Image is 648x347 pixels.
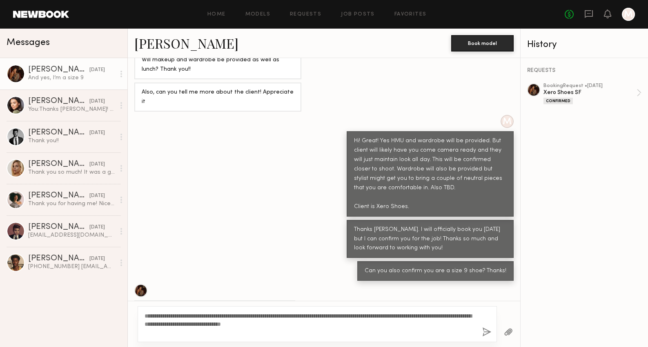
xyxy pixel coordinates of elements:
[28,192,89,200] div: [PERSON_NAME]
[394,12,427,17] a: Favorites
[527,40,641,49] div: History
[89,161,105,168] div: [DATE]
[451,39,514,46] a: Book model
[543,83,637,89] div: booking Request • [DATE]
[365,266,506,276] div: Can you also confirm you are a size 9 shoe? Thanks!
[7,38,50,47] span: Messages
[89,66,105,74] div: [DATE]
[89,255,105,263] div: [DATE]
[28,66,89,74] div: [PERSON_NAME]
[28,137,115,145] div: Thank you!!
[89,192,105,200] div: [DATE]
[89,129,105,137] div: [DATE]
[527,68,641,74] div: REQUESTS
[290,12,321,17] a: Requests
[28,97,89,105] div: [PERSON_NAME]
[207,12,226,17] a: Home
[622,8,635,21] a: M
[543,98,573,104] div: Confirmed
[134,34,238,52] a: [PERSON_NAME]
[354,137,506,212] div: Hi! Great! Yes HMU and wardrobe will be provided. But client will likely have you come camera rea...
[28,160,89,168] div: [PERSON_NAME]
[28,105,115,113] div: You: Thanks [PERSON_NAME]! So happy to connect on another one. Hope to see you again sooner than ...
[354,225,506,253] div: Thanks [PERSON_NAME]. I will officially book you [DATE] but I can confirm you for the job! Thanks...
[89,98,105,105] div: [DATE]
[28,223,89,231] div: [PERSON_NAME]
[28,200,115,208] div: Thank you for having me! Nice meeting you too :)
[28,129,89,137] div: [PERSON_NAME]
[543,83,641,104] a: bookingRequest •[DATE]Xero Shoes SFConfirmed
[28,231,115,239] div: [EMAIL_ADDRESS][DOMAIN_NAME]
[142,88,294,107] div: Also, can you tell me more about the client! Appreciate it
[28,74,115,82] div: And yes, I’m a size 9
[245,12,270,17] a: Models
[28,168,115,176] div: Thank you so much! It was a great day! :)
[543,89,637,96] div: Xero Shoes SF
[142,56,294,74] div: Will makeup and wardrobe be provided as well as lunch? Thank you!!
[341,12,375,17] a: Job Posts
[451,35,514,51] button: Book model
[89,224,105,231] div: [DATE]
[28,255,89,263] div: [PERSON_NAME]
[28,263,115,271] div: [PHONE_NUMBER] [EMAIL_ADDRESS][DOMAIN_NAME]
